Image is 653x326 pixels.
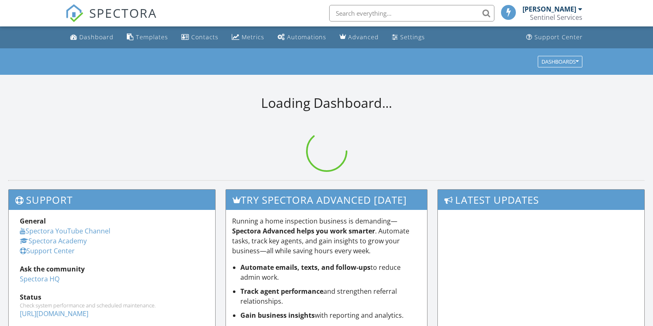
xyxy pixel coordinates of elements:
[20,217,46,226] strong: General
[329,5,494,21] input: Search everything...
[389,30,428,45] a: Settings
[191,33,218,41] div: Contacts
[534,33,583,41] div: Support Center
[530,13,582,21] div: Sentinel Services
[240,311,315,320] strong: Gain business insights
[232,216,421,256] p: Running a home inspection business is demanding— . Automate tasks, track key agents, and gain ins...
[136,33,168,41] div: Templates
[240,262,421,282] li: to reduce admin work.
[242,33,264,41] div: Metrics
[65,4,83,22] img: The Best Home Inspection Software - Spectora
[89,4,157,21] span: SPECTORA
[287,33,326,41] div: Automations
[79,33,114,41] div: Dashboard
[522,5,576,13] div: [PERSON_NAME]
[541,59,579,64] div: Dashboards
[240,263,370,272] strong: Automate emails, texts, and follow-ups
[240,287,323,296] strong: Track agent performance
[538,56,582,67] button: Dashboards
[438,190,644,210] h3: Latest Updates
[20,302,204,309] div: Check system performance and scheduled maintenance.
[123,30,171,45] a: Templates
[20,246,75,255] a: Support Center
[228,30,268,45] a: Metrics
[20,274,59,283] a: Spectora HQ
[348,33,379,41] div: Advanced
[178,30,222,45] a: Contacts
[523,30,586,45] a: Support Center
[20,264,204,274] div: Ask the community
[226,190,427,210] h3: Try spectora advanced [DATE]
[336,30,382,45] a: Advanced
[274,30,330,45] a: Automations (Basic)
[400,33,425,41] div: Settings
[20,226,110,236] a: Spectora YouTube Channel
[232,226,375,236] strong: Spectora Advanced helps you work smarter
[9,190,215,210] h3: Support
[20,292,204,302] div: Status
[20,236,87,245] a: Spectora Academy
[20,309,88,318] a: [URL][DOMAIN_NAME]
[65,11,157,29] a: SPECTORA
[240,310,421,320] li: with reporting and analytics.
[240,286,421,306] li: and strengthen referral relationships.
[67,30,117,45] a: Dashboard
